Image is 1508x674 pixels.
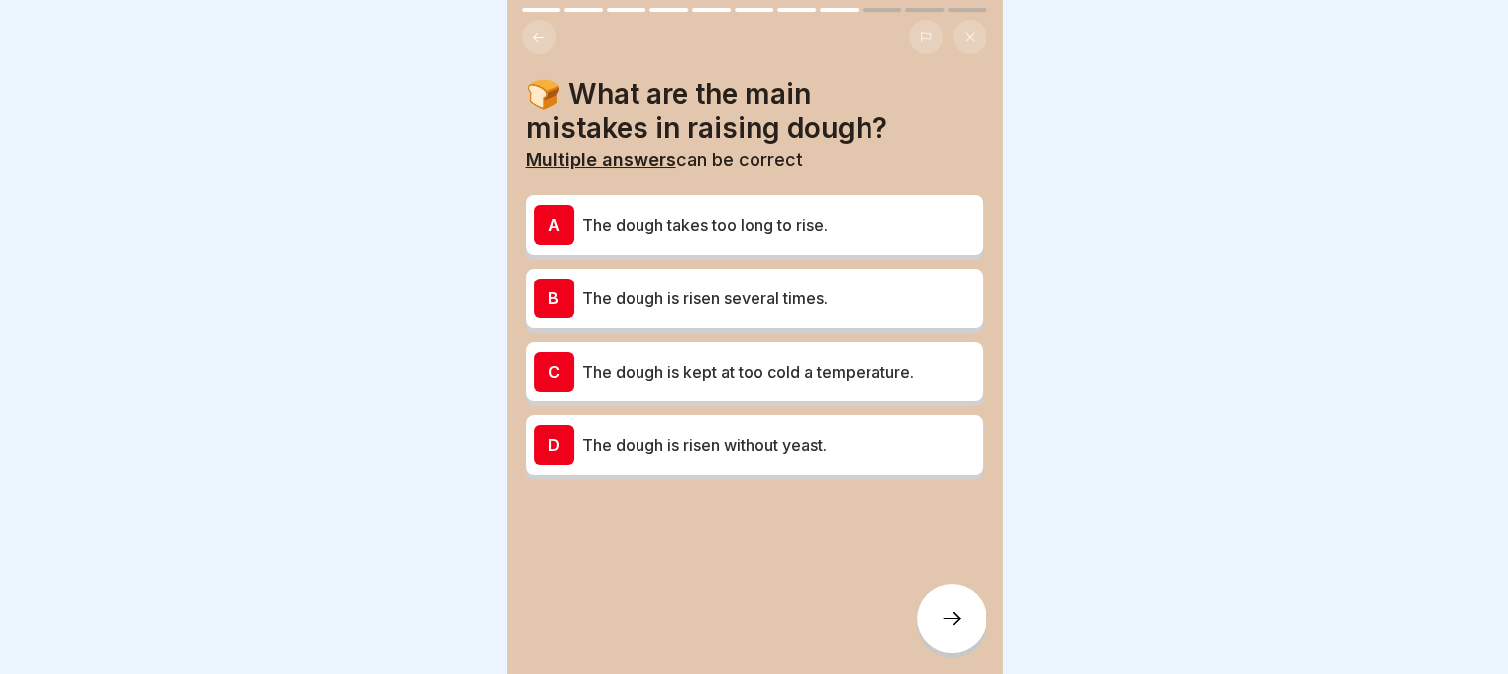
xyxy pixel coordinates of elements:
[526,149,983,170] p: can be correct
[534,205,574,245] div: A
[582,286,975,310] p: The dough is risen several times.
[534,352,574,392] div: C
[526,149,676,169] b: Multiple answers
[582,213,975,237] p: The dough takes too long to rise.
[526,77,983,145] h4: 🍞 What are the main mistakes in raising dough?
[582,433,975,457] p: The dough is risen without yeast.
[534,425,574,465] div: D
[582,360,975,384] p: The dough is kept at too cold a temperature.
[534,279,574,318] div: B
